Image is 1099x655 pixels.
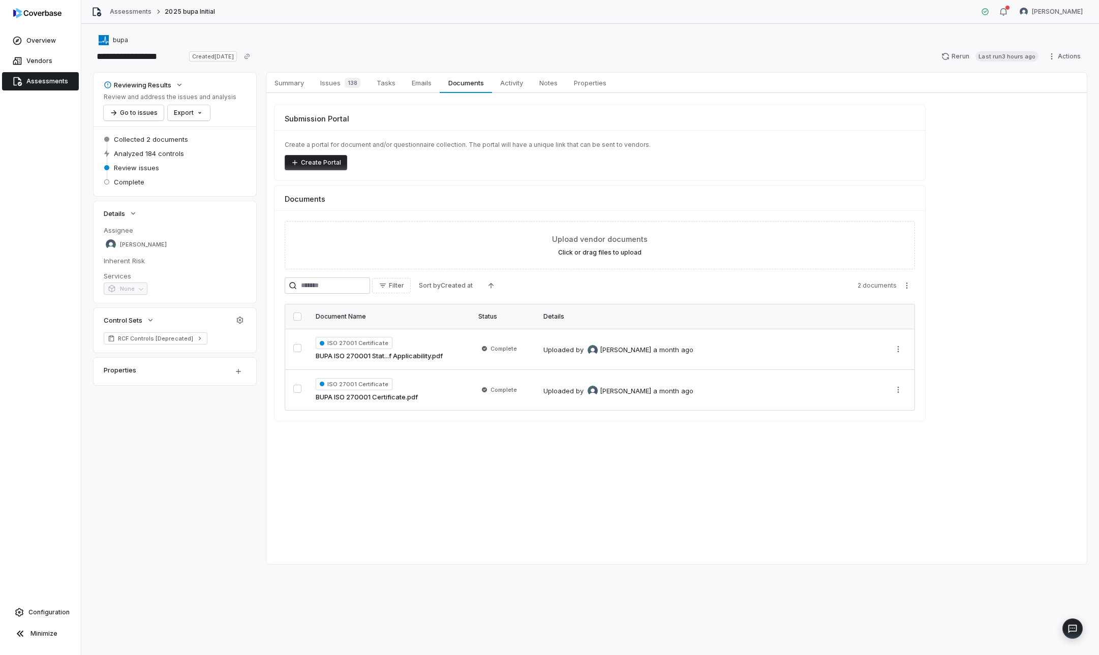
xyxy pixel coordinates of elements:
[653,345,693,355] div: a month ago
[552,234,648,244] span: Upload vendor documents
[114,149,184,158] span: Analyzed 184 controls
[285,194,325,204] span: Documents
[104,256,246,265] dt: Inherent Risk
[26,37,56,45] span: Overview
[238,47,256,66] button: Copy link
[373,76,400,89] span: Tasks
[316,351,443,361] a: BUPA ISO 270001 Stat...f Applicability.pdf
[408,76,436,89] span: Emails
[316,392,418,402] a: BUPA ISO 270001 Certificate.pdf
[26,77,68,85] span: Assessments
[570,76,610,89] span: Properties
[576,345,651,355] div: by
[2,32,79,50] a: Overview
[576,386,651,396] div: by
[316,378,392,390] span: ISO 27001 Certificate
[478,313,531,321] div: Status
[114,163,159,172] span: Review issues
[26,57,52,65] span: Vendors
[101,204,140,223] button: Details
[4,623,77,644] button: Minimize
[535,76,562,89] span: Notes
[444,76,488,89] span: Documents
[653,386,693,396] div: a month ago
[2,72,79,90] a: Assessments
[1045,49,1087,64] button: Actions
[118,334,193,342] span: RCF Controls [Deprecated]
[316,313,466,321] div: Document Name
[104,271,246,280] dt: Services
[858,282,897,290] span: 2 documents
[114,135,188,144] span: Collected 2 documents
[101,311,158,329] button: Control Sets
[890,341,906,357] button: More actions
[588,386,598,396] img: Stewart Mair avatar
[168,105,210,120] button: Export
[316,76,364,90] span: Issues
[189,51,237,61] span: Created [DATE]
[101,76,187,94] button: Reviewing Results
[2,52,79,70] a: Vendors
[104,332,207,345] a: RCF Controls [Deprecated]
[890,382,906,397] button: More actions
[543,313,878,321] div: Details
[491,345,517,353] span: Complete
[543,386,693,396] div: Uploaded
[104,316,142,325] span: Control Sets
[113,36,128,44] span: bupa
[285,113,349,124] span: Submission Portal
[1020,8,1028,16] img: Hannah Fozard avatar
[270,76,308,89] span: Summary
[104,80,171,89] div: Reviewing Results
[316,337,392,349] span: ISO 27001 Certificate
[487,282,495,290] svg: Ascending
[110,8,151,16] a: Assessments
[4,603,77,621] a: Configuration
[975,51,1039,61] span: Last run 3 hours ago
[588,345,598,355] img: Stewart Mair avatar
[389,282,404,290] span: Filter
[1032,8,1083,16] span: [PERSON_NAME]
[104,226,246,235] dt: Assignee
[28,608,70,616] span: Configuration
[104,105,164,120] button: Go to issues
[30,630,57,638] span: Minimize
[496,76,527,89] span: Activity
[543,345,693,355] div: Uploaded
[491,386,517,394] span: Complete
[104,93,236,101] p: Review and address the issues and analysis
[114,177,144,186] span: Complete
[345,78,360,88] span: 138
[481,278,501,293] button: Ascending
[600,345,651,355] span: [PERSON_NAME]
[558,248,642,257] label: Click or drag files to upload
[165,8,215,16] span: 2025 bupa Initial
[935,49,1045,64] button: RerunLast run3 hours ago
[285,141,915,149] p: Create a portal for document and/or questionnaire collection. The portal will have a unique link ...
[1014,4,1089,19] button: Hannah Fozard avatar[PERSON_NAME]
[899,278,915,293] button: More actions
[413,278,479,293] button: Sort byCreated at
[104,209,125,218] span: Details
[120,241,167,248] span: [PERSON_NAME]
[13,8,62,18] img: logo-D7KZi-bG.svg
[106,239,116,249] img: Hannah Fozard avatar
[96,31,131,49] button: https://bupa.com/bupa
[600,386,651,396] span: [PERSON_NAME]
[285,155,347,170] button: Create Portal
[372,278,411,293] button: Filter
